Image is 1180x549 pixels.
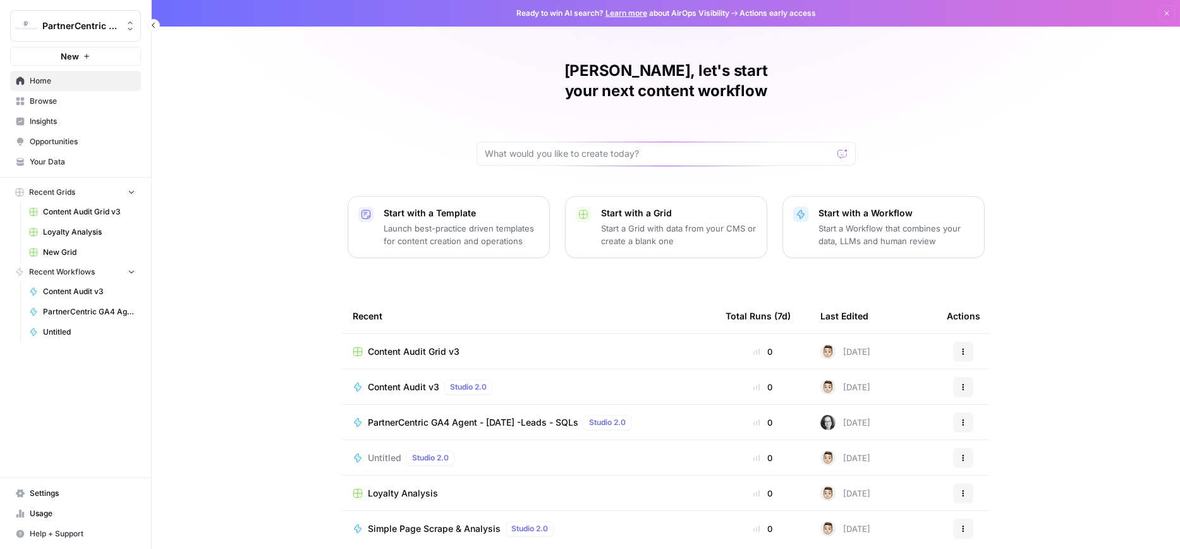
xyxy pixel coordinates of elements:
span: Studio 2.0 [511,523,548,534]
div: [DATE] [820,344,870,359]
button: Recent Workflows [10,262,141,281]
span: Studio 2.0 [589,417,626,428]
a: Content Audit v3Studio 2.0 [353,379,705,395]
span: Opportunities [30,136,135,147]
button: Start with a WorkflowStart a Workflow that combines your data, LLMs and human review [782,196,985,258]
span: Your Data [30,156,135,168]
span: Untitled [43,326,135,338]
a: Opportunities [10,132,141,152]
a: Content Audit Grid v3 [353,345,705,358]
p: Start with a Workflow [818,207,974,219]
span: Content Audit v3 [368,381,439,393]
span: Content Audit Grid v3 [43,206,135,218]
span: Loyalty Analysis [43,226,135,238]
a: Content Audit v3 [23,281,141,302]
div: 0 [726,487,800,500]
p: Start a Workflow that combines your data, LLMs and human review [818,222,974,247]
img: j22vlec3s5as1jy706j54i2l8ae1 [820,486,836,501]
img: j22vlec3s5as1jy706j54i2l8ae1 [820,379,836,395]
img: PartnerCentric Sales Tools Logo [15,15,37,37]
a: Simple Page Scrape & AnalysisStudio 2.0 [353,521,705,536]
p: Start a Grid with data from your CMS or create a blank one [601,222,757,247]
span: Untitled [368,452,401,464]
input: What would you like to create today? [485,147,832,160]
span: New Grid [43,247,135,258]
span: Studio 2.0 [412,452,449,464]
a: Insights [10,111,141,132]
span: Home [30,75,135,87]
img: j22vlec3s5as1jy706j54i2l8ae1 [820,450,836,466]
button: New [10,47,141,66]
a: Browse [10,91,141,111]
span: PartnerCentric GA4 Agent - [DATE] -Leads - SQLs [43,306,135,318]
span: Content Audit v3 [43,286,135,297]
a: Untitled [23,322,141,342]
img: j22vlec3s5as1jy706j54i2l8ae1 [820,344,836,359]
div: Recent [353,299,705,333]
button: Recent Grids [10,183,141,202]
span: Help + Support [30,528,135,540]
a: New Grid [23,242,141,262]
img: j22vlec3s5as1jy706j54i2l8ae1 [820,521,836,536]
a: Home [10,71,141,91]
span: PartnerCentric Sales Tools [42,20,119,32]
p: Start with a Template [384,207,539,219]
a: Content Audit Grid v3 [23,202,141,222]
button: Start with a TemplateLaunch best-practice driven templates for content creation and operations [348,196,550,258]
a: Usage [10,503,141,524]
a: Your Data [10,152,141,172]
div: 0 [726,345,800,358]
div: [DATE] [820,450,870,466]
div: [DATE] [820,486,870,501]
div: [DATE] [820,415,870,430]
a: Settings [10,483,141,503]
div: 0 [726,522,800,535]
span: Simple Page Scrape & Analysis [368,522,501,535]
p: Start with a Grid [601,207,757,219]
span: Browse [30,96,135,107]
button: Workspace: PartnerCentric Sales Tools [10,10,141,42]
span: PartnerCentric GA4 Agent - [DATE] -Leads - SQLs [368,416,578,429]
h1: [PERSON_NAME], let's start your next content workflow [477,61,856,101]
div: [DATE] [820,521,870,536]
a: Loyalty Analysis [353,487,705,500]
a: UntitledStudio 2.0 [353,450,705,466]
a: Loyalty Analysis [23,222,141,242]
a: Learn more [605,8,647,18]
a: PartnerCentric GA4 Agent - [DATE] -Leads - SQLs [23,302,141,322]
div: [DATE] [820,379,870,395]
span: Studio 2.0 [450,381,487,393]
button: Start with a GridStart a Grid with data from your CMS or create a blank one [565,196,767,258]
div: Actions [947,299,980,333]
span: Loyalty Analysis [368,487,438,500]
span: Actions early access [739,8,816,19]
a: PartnerCentric GA4 Agent - [DATE] -Leads - SQLsStudio 2.0 [353,415,705,430]
span: Recent Grids [29,187,75,198]
img: iwpkzt6pb8zlfn825v7os22mxegd [820,415,836,430]
p: Launch best-practice driven templates for content creation and operations [384,222,539,247]
div: 0 [726,381,800,393]
span: Recent Workflows [29,266,95,278]
div: Last Edited [820,299,868,333]
span: New [61,50,79,63]
span: Insights [30,116,135,127]
button: Help + Support [10,524,141,544]
span: Settings [30,488,135,499]
span: Usage [30,508,135,519]
span: Content Audit Grid v3 [368,345,459,358]
span: Ready to win AI search? about AirOps Visibility [516,8,729,19]
div: 0 [726,452,800,464]
div: 0 [726,416,800,429]
div: Total Runs (7d) [726,299,791,333]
